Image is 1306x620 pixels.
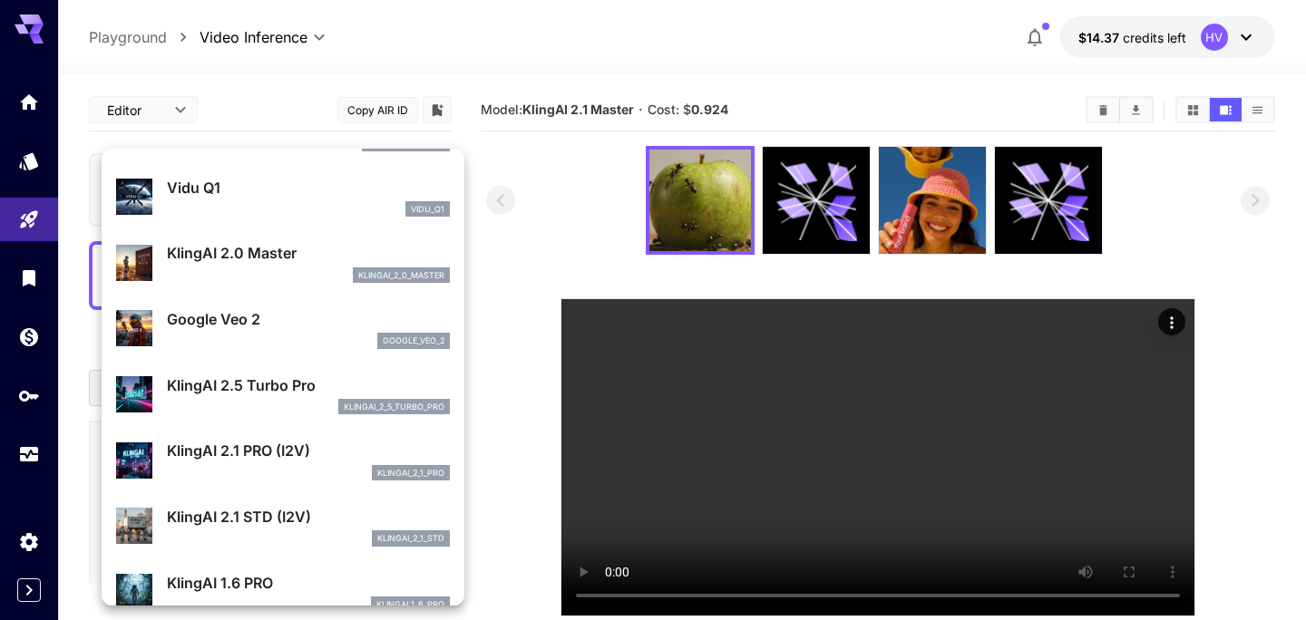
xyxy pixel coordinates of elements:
p: KlingAI 1.6 PRO [167,572,450,594]
p: klingai_2_1_pro [377,467,444,480]
p: klingai_2_1_std [377,532,444,545]
p: Vidu Q1 [167,177,450,199]
div: KlingAI 2.1 STD (I2V)klingai_2_1_std [116,499,450,554]
p: klingai_2_5_turbo_pro [344,401,444,413]
p: klingai_2_0_master [358,269,444,282]
p: klingai_1_6_pro [376,598,444,611]
p: vidu_q1 [411,203,444,216]
p: KlingAI 2.0 Master [167,242,450,264]
div: KlingAI 2.5 Turbo Proklingai_2_5_turbo_pro [116,367,450,422]
p: KlingAI 2.1 STD (I2V) [167,506,450,528]
p: KlingAI 2.5 Turbo Pro [167,374,450,396]
div: Google Veo 2google_veo_2 [116,301,450,356]
p: Google Veo 2 [167,308,450,330]
p: google_veo_2 [383,334,444,347]
div: Vidu Q1vidu_q1 [116,170,450,225]
div: KlingAI 1.6 PROklingai_1_6_pro [116,565,450,620]
div: KlingAI 2.1 PRO (I2V)klingai_2_1_pro [116,432,450,488]
div: KlingAI 2.0 Masterklingai_2_0_master [116,235,450,290]
p: KlingAI 2.1 PRO (I2V) [167,440,450,461]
